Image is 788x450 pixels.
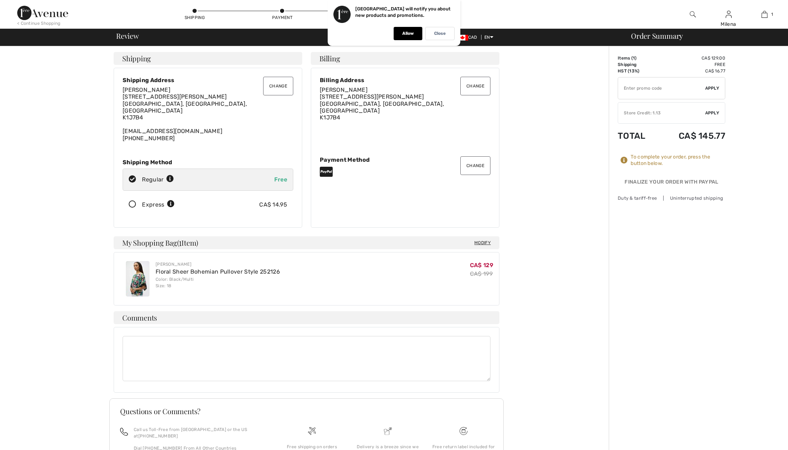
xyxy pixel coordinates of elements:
[633,56,635,61] span: 1
[726,10,732,19] img: My Info
[123,159,293,166] div: Shipping Method
[122,55,151,62] span: Shipping
[658,124,725,148] td: CA$ 145.77
[120,428,128,436] img: call
[631,154,725,167] div: To complete your order, press the button below.
[156,268,280,275] a: Floral Sheer Bohemian Pullover Style 252126
[116,32,139,39] span: Review
[123,77,293,84] div: Shipping Address
[142,175,174,184] div: Regular
[761,10,768,19] img: My Bag
[320,77,490,84] div: Billing Address
[434,31,446,36] p: Close
[460,427,467,435] img: Free shipping on orders over $99
[460,77,490,95] button: Change
[618,77,705,99] input: Promo code
[355,6,451,18] p: [GEOGRAPHIC_DATA] will notify you about new products and promotions.
[747,10,782,19] a: 1
[622,32,784,39] div: Order Summary
[402,31,414,36] p: Allow
[320,93,444,121] span: [STREET_ADDRESS][PERSON_NAME] [GEOGRAPHIC_DATA], [GEOGRAPHIC_DATA], [GEOGRAPHIC_DATA] K1J7B4
[690,10,696,19] img: search the website
[308,427,316,435] img: Free shipping on orders over $99
[384,427,392,435] img: Delivery is a breeze since we pay the duties!
[17,20,61,27] div: < Continue Shopping
[179,237,181,247] span: 1
[123,93,247,121] span: [STREET_ADDRESS][PERSON_NAME] [GEOGRAPHIC_DATA], [GEOGRAPHIC_DATA], [GEOGRAPHIC_DATA] K1J7B4
[156,261,280,267] div: [PERSON_NAME]
[618,124,658,148] td: Total
[618,61,658,68] td: Shipping
[17,6,68,20] img: 1ère Avenue
[474,239,491,246] span: Modify
[726,11,732,18] a: Sign In
[272,14,293,21] div: Payment
[156,276,280,289] div: Color: Black/Multi Size: 18
[658,61,725,68] td: Free
[114,236,499,249] h4: My Shopping Bag
[457,35,480,40] span: CAD
[259,200,287,209] div: CA$ 14.95
[142,200,175,209] div: Express
[319,55,340,62] span: Billing
[263,77,293,95] button: Change
[705,110,720,116] span: Apply
[618,55,658,61] td: Items ( )
[658,55,725,61] td: CA$ 129.00
[123,86,293,142] div: [EMAIL_ADDRESS][DOMAIN_NAME] [PHONE_NUMBER]
[658,68,725,74] td: CA$ 16.77
[123,336,490,381] textarea: Comments
[126,261,149,297] img: Floral Sheer Bohemian Pullover Style 252126
[705,85,720,91] span: Apply
[457,35,468,41] img: Canadian Dollar
[320,156,490,163] div: Payment Method
[618,68,658,74] td: HST (13%)
[618,195,725,202] div: Duty & tariff-free | Uninterrupted shipping
[123,86,170,93] span: [PERSON_NAME]
[470,270,493,277] s: CA$ 199
[114,311,499,324] h4: Comments
[771,11,773,18] span: 1
[460,156,490,175] button: Change
[184,14,205,21] div: Shipping
[274,176,287,183] span: Free
[134,426,265,439] p: Call us Toll-Free from [GEOGRAPHIC_DATA] or the US at
[711,20,746,28] div: Milena
[618,178,725,189] div: Finalize Your Order with PayPal
[320,86,367,93] span: [PERSON_NAME]
[470,262,493,269] span: CA$ 129
[177,238,198,247] span: ( Item)
[618,110,705,116] div: Store Credit: 1.13
[484,35,493,40] span: EN
[120,408,493,415] h3: Questions or Comments?
[138,434,178,439] a: [PHONE_NUMBER]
